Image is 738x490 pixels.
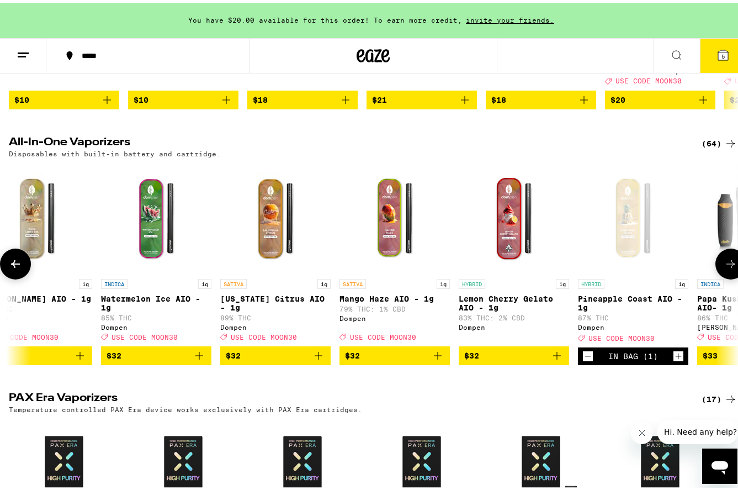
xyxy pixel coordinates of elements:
img: Dompen - Lemon Cherry Gelato AIO - 1g [459,160,569,271]
p: HYBRID [578,276,604,286]
div: Dompen [578,321,688,328]
p: HYBRID [459,276,485,286]
button: Add to bag [247,88,358,107]
span: USE CODE MOON30 [588,332,655,339]
p: 79% THC: 1% CBD [339,303,450,310]
span: USE CODE MOON30 [231,331,297,338]
button: Add to bag [220,344,331,362]
div: Dompen [220,321,331,328]
button: Increment [673,348,684,359]
p: Watermelon Ice AIO - 1g [101,292,211,309]
p: 1g [556,276,569,286]
p: 83% THC: 2% CBD [459,312,569,319]
button: Add to bag [605,88,715,107]
button: Add to bag [339,344,450,362]
p: 87% THC [578,312,688,319]
p: 1g [79,276,92,286]
p: INDICA [101,276,128,286]
span: $32 [107,349,121,357]
h2: PAX Era Vaporizers [9,390,683,403]
p: 1g [317,276,331,286]
button: Decrement [582,348,593,359]
iframe: Close message [631,419,653,441]
iframe: Button to launch messaging window [702,446,737,481]
a: Open page for Watermelon Ice AIO - 1g from Dompen [101,160,211,344]
p: 1g [675,276,688,286]
p: Disposables with built-in battery and cartridge. [9,147,221,155]
a: Open page for Lemon Cherry Gelato AIO - 1g from Dompen [459,160,569,344]
a: Open page for Mango Haze AIO - 1g from Dompen [339,160,450,344]
img: Dompen - Mango Haze AIO - 1g [339,160,450,271]
button: Add to bag [9,88,119,107]
span: USE CODE MOON30 [112,331,178,338]
img: Dompen - California Citrus AIO - 1g [220,160,331,271]
span: $21 [372,93,387,102]
p: Lemon Cherry Gelato AIO - 1g [459,292,569,309]
a: (17) [702,390,737,403]
button: Add to bag [459,344,569,362]
span: $32 [226,349,241,357]
span: $32 [464,349,479,357]
span: $32 [345,349,360,357]
button: Add to bag [486,88,596,107]
p: 89% THC [220,312,331,319]
div: In Bag (1) [608,349,658,358]
div: Dompen [101,321,211,328]
p: Mango Haze AIO - 1g [339,292,450,301]
img: Dompen - Watermelon Ice AIO - 1g [101,160,211,271]
p: 1g [198,276,211,286]
span: invite your friends. [462,14,558,21]
p: INDICA [697,276,724,286]
p: [US_STATE] Citrus AIO - 1g [220,292,331,309]
span: $20 [610,93,625,102]
p: Pineapple Coast AIO - 1g [578,292,688,309]
p: SATIVA [220,276,247,286]
span: $18 [253,93,268,102]
p: SATIVA [339,276,366,286]
p: Temperature controlled PAX Era device works exclusively with PAX Era cartridges. [9,403,362,410]
span: $10 [14,93,29,102]
span: USE CODE MOON30 [615,75,682,82]
span: $33 [703,349,718,357]
span: You have $20.00 available for this order! To earn more credit, [188,14,462,21]
span: $10 [134,93,148,102]
iframe: Message from company [657,417,737,441]
h2: All-In-One Vaporizers [9,134,683,147]
p: 85% THC [101,312,211,319]
span: $18 [491,93,506,102]
div: Dompen [339,312,450,319]
span: USE CODE MOON30 [350,331,416,338]
div: Dompen [459,321,569,328]
a: Open page for California Citrus AIO - 1g from Dompen [220,160,331,344]
span: 5 [721,50,725,57]
button: Add to bag [367,88,477,107]
a: (64) [702,134,737,147]
a: Open page for Pineapple Coast AIO - 1g from Dompen [578,160,688,345]
p: 1g [437,276,450,286]
button: Add to bag [101,344,211,362]
button: Add to bag [128,88,238,107]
